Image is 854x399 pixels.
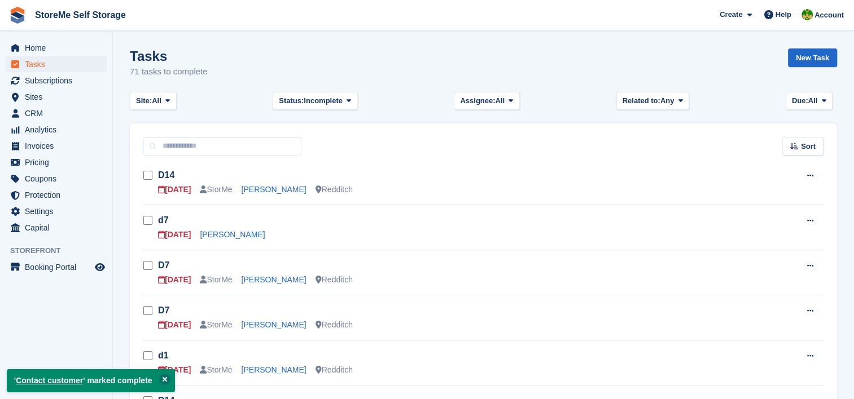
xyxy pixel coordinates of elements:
[788,48,837,67] a: New Task
[130,92,177,110] button: Site: All
[25,122,93,138] span: Analytics
[6,40,107,56] a: menu
[30,6,130,24] a: StoreMe Self Storage
[25,105,93,121] span: CRM
[158,351,169,360] a: d1
[6,187,107,203] a: menu
[808,95,818,107] span: All
[7,369,175,392] p: ' ' marked complete
[454,92,520,110] button: Assignee: All
[6,171,107,187] a: menu
[6,105,107,121] a: menu
[158,215,169,225] a: d7
[25,203,93,219] span: Settings
[16,376,83,385] a: Contact customer
[9,7,26,24] img: stora-icon-8386f47178a22dfd0bd8f6a31ec36ba5ce8667c1dd55bd0f319d3a0aa187defe.svg
[25,40,93,56] span: Home
[776,9,791,20] span: Help
[25,220,93,236] span: Capital
[304,95,343,107] span: Incomplete
[6,73,107,88] a: menu
[496,95,505,107] span: All
[130,65,208,78] p: 71 tasks to complete
[158,319,191,331] div: [DATE]
[6,154,107,170] a: menu
[242,185,306,194] a: [PERSON_NAME]
[25,171,93,187] span: Coupons
[25,138,93,154] span: Invoices
[242,275,306,284] a: [PERSON_NAME]
[158,184,191,196] div: [DATE]
[130,48,208,64] h1: Tasks
[660,95,675,107] span: Any
[93,260,107,274] a: Preview store
[25,259,93,275] span: Booking Portal
[10,245,112,256] span: Storefront
[6,203,107,219] a: menu
[623,95,660,107] span: Related to:
[136,95,152,107] span: Site:
[25,187,93,203] span: Protection
[316,274,353,286] div: Redditch
[279,95,304,107] span: Status:
[316,364,353,376] div: Redditch
[200,274,232,286] div: StorMe
[6,122,107,138] a: menu
[6,259,107,275] a: menu
[792,95,808,107] span: Due:
[242,365,306,374] a: [PERSON_NAME]
[6,138,107,154] a: menu
[6,220,107,236] a: menu
[158,260,169,270] a: D7
[158,170,174,180] a: D14
[316,319,353,331] div: Redditch
[158,229,191,241] div: [DATE]
[6,89,107,105] a: menu
[200,230,265,239] a: [PERSON_NAME]
[242,320,306,329] a: [PERSON_NAME]
[158,274,191,286] div: [DATE]
[200,319,232,331] div: StorMe
[158,305,169,315] a: D7
[6,56,107,72] a: menu
[786,92,833,110] button: Due: All
[200,184,232,196] div: StorMe
[200,364,232,376] div: StorMe
[152,95,161,107] span: All
[460,95,495,107] span: Assignee:
[316,184,353,196] div: Redditch
[25,56,93,72] span: Tasks
[273,92,357,110] button: Status: Incomplete
[25,89,93,105] span: Sites
[25,154,93,170] span: Pricing
[801,141,816,152] span: Sort
[25,73,93,88] span: Subscriptions
[720,9,742,20] span: Create
[814,10,844,21] span: Account
[616,92,689,110] button: Related to: Any
[802,9,813,20] img: StorMe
